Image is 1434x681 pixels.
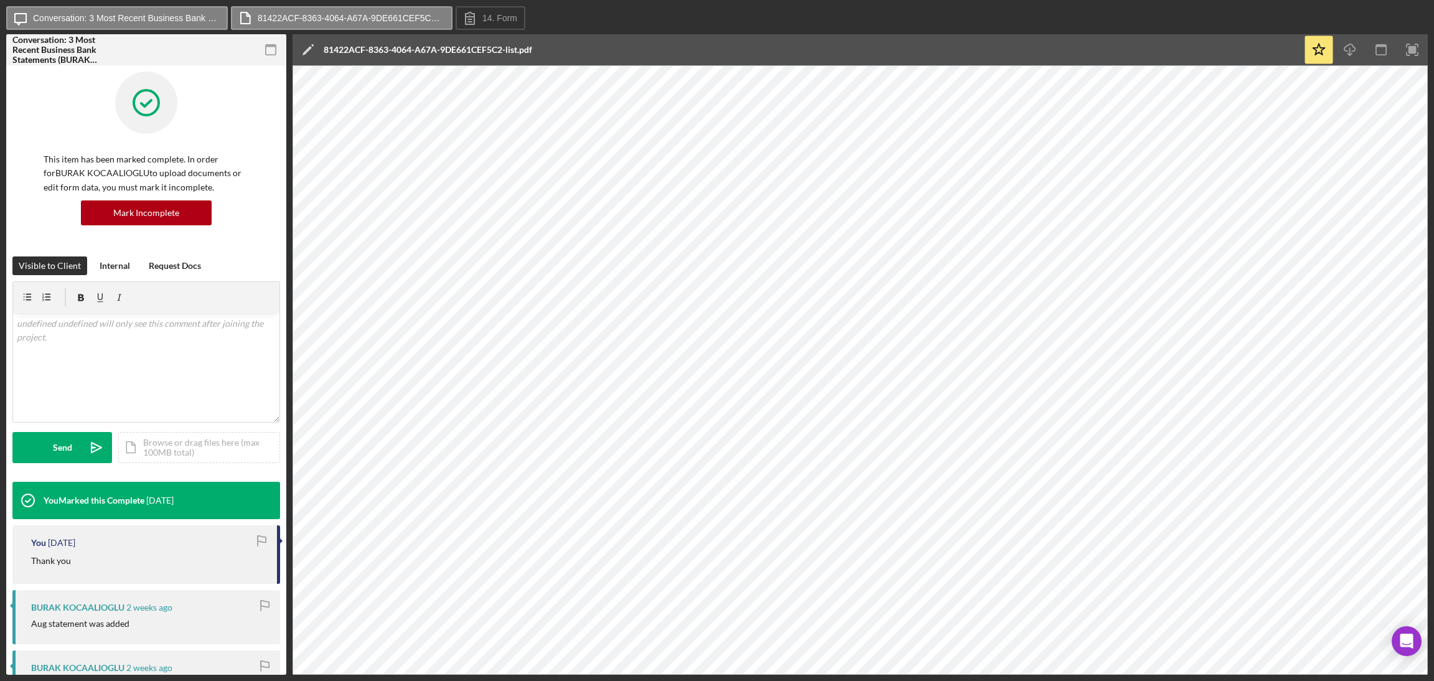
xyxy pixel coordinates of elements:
div: You Marked this Complete [44,495,144,505]
button: Conversation: 3 Most Recent Business Bank Statements (BURAK K.) [6,6,228,30]
div: Visible to Client [19,256,81,275]
p: Thank you [31,554,71,568]
label: 81422ACF-8363-4064-A67A-9DE661CEF5C2-list.pdf [258,13,444,23]
div: Internal [100,256,130,275]
time: 2025-09-06 03:20 [126,663,172,673]
time: 2025-09-06 03:20 [126,603,172,613]
div: Mark Incomplete [113,200,179,225]
button: Mark Incomplete [81,200,212,225]
div: BURAK KOCAALIOGLU [31,603,124,613]
div: Aug statement was added [31,619,129,629]
div: Conversation: 3 Most Recent Business Bank Statements (BURAK K.) [12,35,100,65]
label: Conversation: 3 Most Recent Business Bank Statements (BURAK K.) [33,13,220,23]
div: BURAK KOCAALIOGLU [31,663,124,673]
time: 2025-09-08 17:14 [146,495,174,505]
div: Request Docs [149,256,201,275]
div: 81422ACF-8363-4064-A67A-9DE661CEF5C2-list.pdf [324,45,532,55]
button: Internal [93,256,136,275]
div: Open Intercom Messenger [1392,626,1422,656]
button: Visible to Client [12,256,87,275]
button: 14. Form [456,6,525,30]
button: Request Docs [143,256,207,275]
div: Send [53,432,72,463]
div: You [31,538,46,548]
p: This item has been marked complete. In order for BURAK KOCAALIOGLU to upload documents or edit fo... [44,153,249,194]
button: 81422ACF-8363-4064-A67A-9DE661CEF5C2-list.pdf [231,6,452,30]
label: 14. Form [482,13,517,23]
time: 2025-09-08 17:14 [48,538,75,548]
button: Send [12,432,112,463]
